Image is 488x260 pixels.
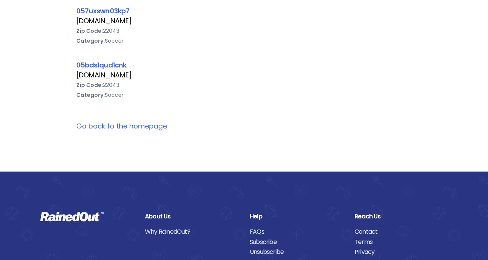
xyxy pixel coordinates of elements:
[76,91,105,99] b: Category:
[76,36,412,46] div: Soccer
[76,121,167,131] a: Go back to the homepage
[76,60,126,70] a: 05bds1qud1cnk
[76,81,103,89] b: Zip Code:
[145,227,238,237] a: Why RainedOut?
[145,212,238,221] div: About Us
[76,26,412,36] div: 22043
[355,237,448,247] a: Terms
[355,212,448,221] div: Reach Us
[355,227,448,237] a: Contact
[76,27,103,35] b: Zip Code:
[76,60,412,70] div: 05bds1qud1cnk
[76,6,412,16] div: 057uxswn03kp7
[76,37,105,45] b: Category:
[250,247,343,257] a: Unsubscribe
[76,70,412,80] div: [DOMAIN_NAME]
[355,247,448,257] a: Privacy
[76,6,129,16] a: 057uxswn03kp7
[76,16,412,26] div: [DOMAIN_NAME]
[250,227,343,237] a: FAQs
[250,237,343,247] a: Subscribe
[76,90,412,100] div: Soccer
[76,80,412,90] div: 22043
[250,212,343,221] div: Help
